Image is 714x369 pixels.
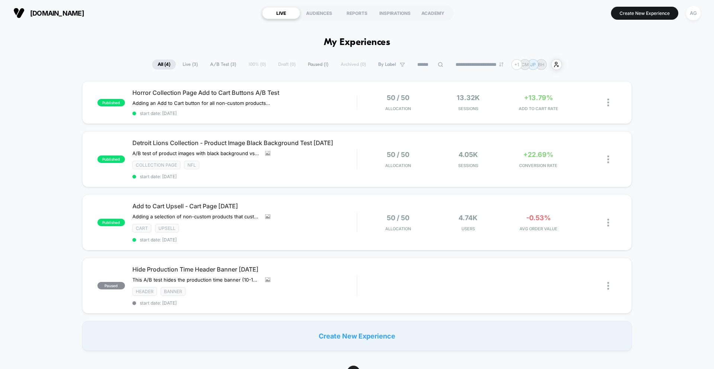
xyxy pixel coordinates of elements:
img: end [499,62,504,67]
span: start date: [DATE] [132,300,357,306]
span: 50 / 50 [387,214,409,222]
img: close [607,282,609,290]
span: [DOMAIN_NAME] [30,9,84,17]
span: +13.79% [524,94,553,102]
p: JP [530,62,536,67]
span: Sessions [435,163,502,168]
span: A/B Test ( 3 ) [205,60,242,70]
span: Adding an Add to Cart button for all non-custom products in this collection. Adding a Customize N... [132,100,270,106]
span: published [97,219,125,226]
span: Live ( 3 ) [177,60,203,70]
div: INSPIRATIONS [376,7,414,19]
span: 50 / 50 [387,94,409,102]
img: close [607,155,609,163]
span: Hide Production Time Header Banner [DATE] [132,266,357,273]
button: Create New Experience [611,7,678,20]
span: start date: [DATE] [132,174,357,179]
span: Adding a selection of non-custom products that customers can add to their cart while on the Cart ... [132,214,260,219]
span: ADD TO CART RATE [505,106,572,111]
span: AVG ORDER VALUE [505,226,572,231]
div: REPORTS [338,7,376,19]
span: Horror Collection Page Add to Cart Buttons A/B Test [132,89,357,96]
span: 13.32k [457,94,480,102]
span: 4.74k [459,214,477,222]
span: This A/B test hides the production time banner (10-14 days) in the global header of the website. ... [132,277,260,283]
h1: My Experiences [324,37,390,48]
span: start date: [DATE] [132,110,357,116]
span: published [97,99,125,106]
p: CM [521,62,529,67]
p: BH [538,62,544,67]
span: By Label [378,62,396,67]
div: LIVE [262,7,300,19]
span: +22.69% [523,151,553,158]
img: close [607,219,609,227]
div: + 1 [511,59,522,70]
span: Users [435,226,502,231]
span: 50 / 50 [387,151,409,158]
span: NFL [184,161,199,169]
button: [DOMAIN_NAME] [11,7,86,19]
span: Allocation [385,106,411,111]
span: -0.53% [526,214,551,222]
div: AG [686,6,701,20]
span: Banner [161,287,186,296]
span: Sessions [435,106,502,111]
span: published [97,155,125,163]
span: Cart [132,224,151,232]
span: A/B test of product images with black background vs control.Goal(s): Improve adds to cart, conver... [132,150,260,156]
span: Collection Page [132,161,180,169]
img: Visually logo [13,7,25,19]
div: ACADEMY [414,7,452,19]
div: Create New Experience [82,321,632,351]
img: close [607,99,609,106]
span: All ( 4 ) [152,60,176,70]
div: AUDIENCES [300,7,338,19]
span: Allocation [385,163,411,168]
span: Add to Cart Upsell - Cart Page [DATE] [132,202,357,210]
span: start date: [DATE] [132,237,357,243]
span: Allocation [385,226,411,231]
span: Header [132,287,157,296]
span: paused [97,282,125,289]
button: AG [684,6,703,21]
span: Detroit Lions Collection - Product Image Black Background Test [DATE] [132,139,357,147]
span: 4.05k [459,151,478,158]
span: Paused ( 1 ) [302,60,334,70]
span: CONVERSION RATE [505,163,572,168]
span: Upsell [155,224,179,232]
